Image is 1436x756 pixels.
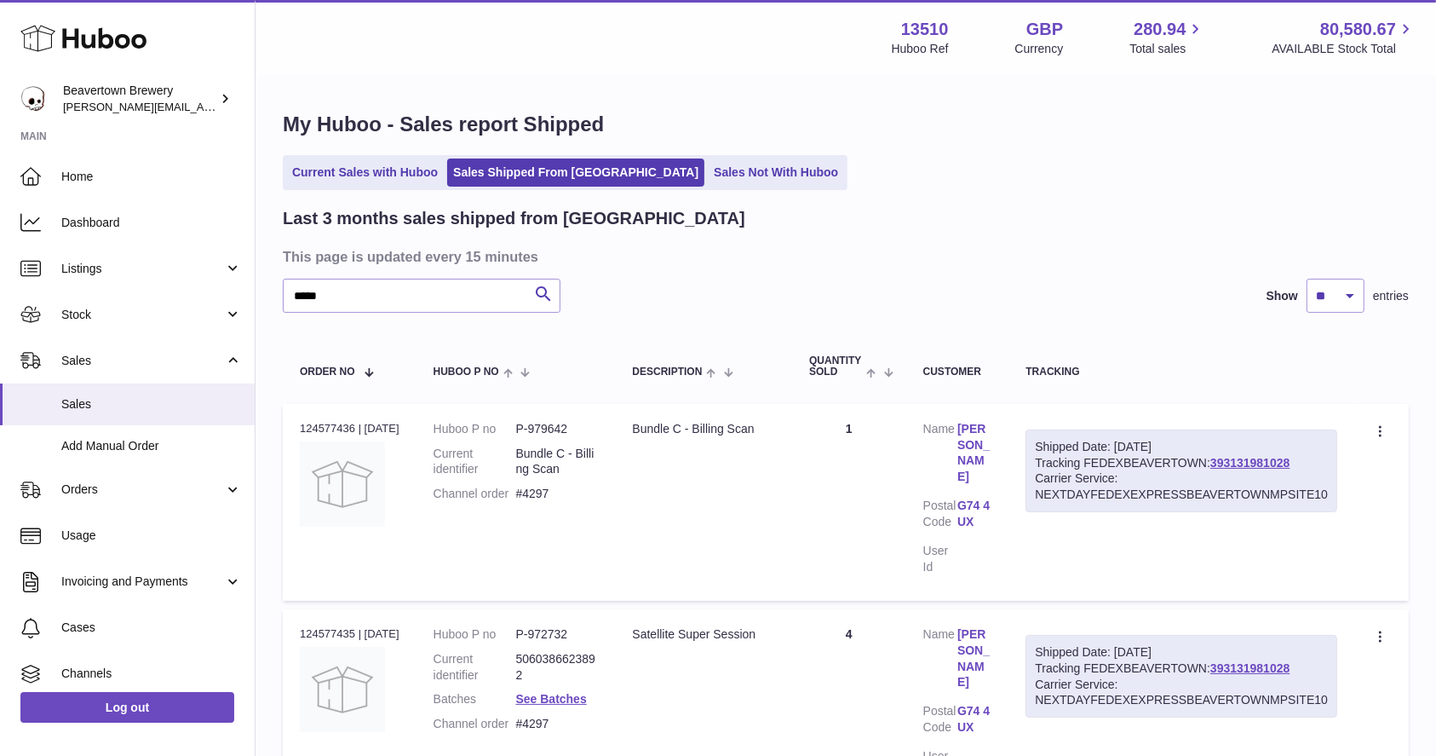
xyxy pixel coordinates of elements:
div: Shipped Date: [DATE] [1035,439,1328,455]
a: G74 4UX [957,498,991,530]
a: Sales Not With Huboo [708,159,844,187]
a: G74 4UX [957,703,991,736]
dt: Huboo P no [434,626,516,643]
span: Dashboard [61,215,242,231]
dt: User Id [923,543,957,575]
div: Tracking FEDEXBEAVERTOWN: [1025,635,1337,718]
span: Listings [61,261,224,277]
div: Currency [1015,41,1064,57]
h3: This page is updated every 15 minutes [283,247,1404,266]
dt: Current identifier [434,446,516,478]
div: Satellite Super Session [632,626,775,643]
span: AVAILABLE Stock Total [1272,41,1416,57]
a: Current Sales with Huboo [286,159,444,187]
strong: GBP [1026,18,1063,41]
span: 280.94 [1134,18,1186,41]
dd: 5060386623892 [516,651,599,684]
dd: Bundle C - Billing Scan [516,446,599,478]
dt: Postal Code [923,703,957,740]
dd: #4297 [516,716,599,732]
strong: 13510 [901,18,949,41]
a: 80,580.67 AVAILABLE Stock Total [1272,18,1416,57]
span: Quantity Sold [809,355,862,378]
span: Order No [300,366,355,378]
a: Sales Shipped From [GEOGRAPHIC_DATA] [447,159,704,187]
dd: P-972732 [516,626,599,643]
span: Usage [61,528,242,544]
div: 124577435 | [DATE] [300,626,399,642]
dt: Channel order [434,486,516,502]
a: 393131981028 [1210,661,1290,675]
a: Log out [20,692,234,723]
dt: Batches [434,691,516,707]
div: Bundle C - Billing Scan [632,421,775,437]
span: Description [632,366,702,378]
img: no-photo.jpg [300,441,385,527]
dt: Current identifier [434,651,516,684]
dd: #4297 [516,486,599,502]
dt: Name [923,626,957,695]
span: Orders [61,482,224,498]
span: Cases [61,620,242,636]
div: Huboo Ref [892,41,949,57]
td: 1 [792,404,906,601]
div: Tracking FEDEXBEAVERTOWN: [1025,430,1337,513]
dt: Postal Code [923,498,957,534]
span: Sales [61,396,242,413]
div: Carrier Service: NEXTDAYFEDEXEXPRESSBEAVERTOWNMPSITE10 [1035,677,1328,709]
div: Customer [923,366,992,378]
span: Channels [61,666,242,682]
img: Matthew.McCormack@beavertownbrewery.co.uk [20,86,46,112]
span: Total sales [1129,41,1205,57]
a: 393131981028 [1210,456,1290,470]
a: [PERSON_NAME] [957,421,991,486]
a: See Batches [516,692,587,706]
label: Show [1267,288,1298,304]
span: Sales [61,353,224,369]
a: 280.94 Total sales [1129,18,1205,57]
dd: P-979642 [516,421,599,437]
div: Tracking [1025,366,1337,378]
div: Beavertown Brewery [63,83,216,115]
span: Huboo P no [434,366,499,378]
span: 80,580.67 [1320,18,1396,41]
div: Shipped Date: [DATE] [1035,644,1328,661]
span: Home [61,169,242,185]
img: no-photo.jpg [300,647,385,732]
h2: Last 3 months sales shipped from [GEOGRAPHIC_DATA] [283,207,745,230]
span: Stock [61,307,224,323]
dt: Huboo P no [434,421,516,437]
span: [PERSON_NAME][EMAIL_ADDRESS][PERSON_NAME][DOMAIN_NAME] [63,100,433,113]
dt: Name [923,421,957,490]
span: entries [1373,288,1409,304]
div: Carrier Service: NEXTDAYFEDEXEXPRESSBEAVERTOWNMPSITE10 [1035,470,1328,503]
dt: Channel order [434,716,516,732]
div: 124577436 | [DATE] [300,421,399,436]
h1: My Huboo - Sales report Shipped [283,111,1409,138]
a: [PERSON_NAME] [957,626,991,691]
span: Add Manual Order [61,438,242,454]
span: Invoicing and Payments [61,574,224,590]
